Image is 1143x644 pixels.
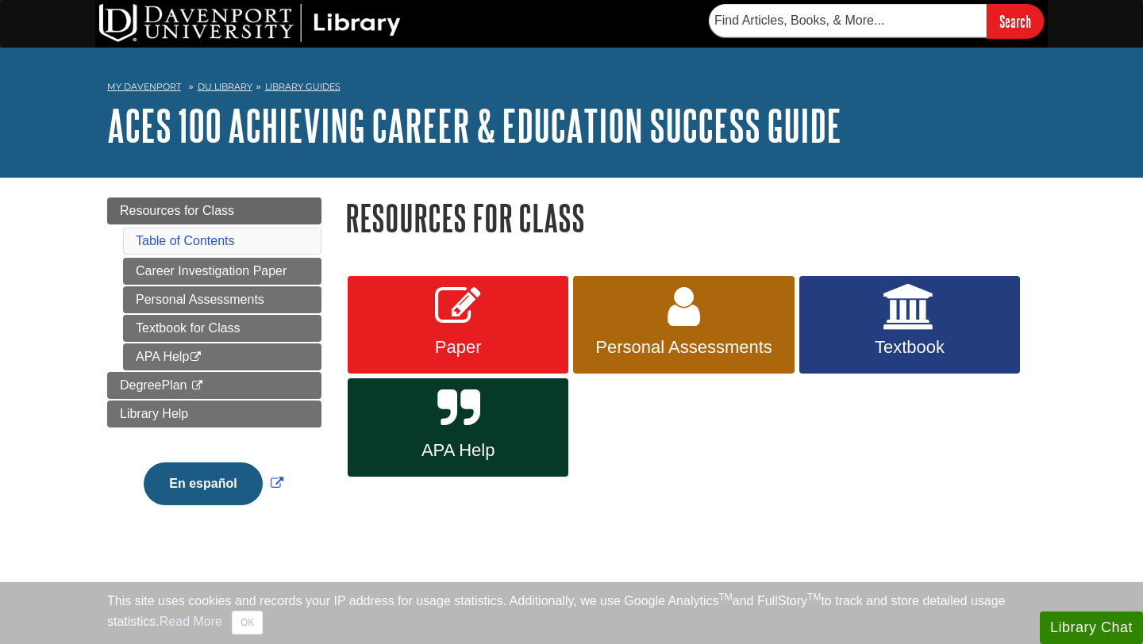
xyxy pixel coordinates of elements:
span: DegreePlan [120,378,187,392]
a: Table of Contents [136,234,235,247]
input: Search [987,4,1044,38]
a: Textbook for Class [123,315,321,342]
a: APA Help [123,343,321,370]
i: This link opens in a new window [190,381,204,391]
span: Personal Assessments [585,337,782,358]
div: Guide Page Menu [107,197,321,532]
sup: TM [718,592,732,603]
a: My Davenport [107,80,181,94]
form: Searches DU Library's articles, books, and more [709,4,1044,38]
span: Textbook [811,337,1008,358]
a: DegreePlan [107,372,321,399]
nav: breadcrumb [107,76,1036,102]
img: DU Library [99,4,401,42]
span: APA Help [360,440,556,461]
a: Read More [160,615,222,628]
a: Paper [348,276,568,374]
span: Paper [360,337,556,358]
button: Close [232,611,263,634]
a: APA Help [348,378,568,477]
sup: TM [807,592,821,603]
i: This link opens in a new window [189,352,202,362]
a: Library Guides [265,81,341,92]
button: En español [144,462,262,505]
span: Library Help [120,407,188,420]
a: DU Library [198,81,252,92]
span: Resources for Class [120,204,234,217]
h1: Resources for Class [345,197,1036,238]
a: Library Help [107,401,321,427]
a: Link opens in new window [140,477,287,490]
a: Personal Assessments [573,276,794,374]
a: Textbook [799,276,1020,374]
div: This site uses cookies and records your IP address for usage statistics. Additionally, we use Goo... [107,592,1036,634]
a: Personal Assessments [123,286,321,313]
a: Career Investigation Paper [123,258,321,285]
a: Resources for Class [107,197,321,224]
button: Library Chat [1040,611,1143,644]
input: Find Articles, Books, & More... [709,4,987,37]
a: ACES 100 Achieving Career & Education Success Guide [107,101,841,150]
